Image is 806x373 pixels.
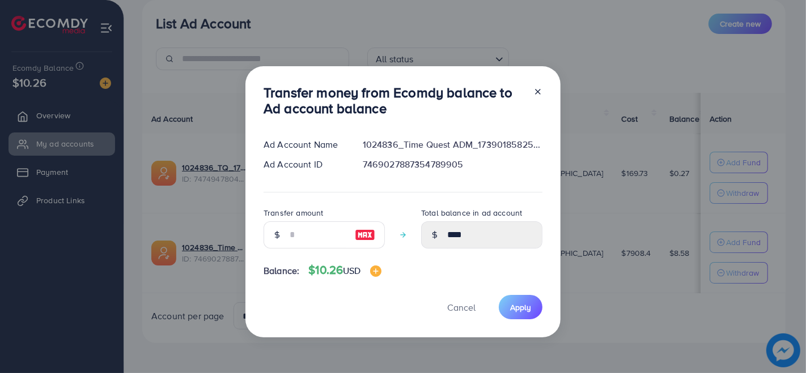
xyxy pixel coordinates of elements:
label: Transfer amount [264,207,323,218]
span: Apply [510,302,531,313]
h3: Transfer money from Ecomdy balance to Ad account balance [264,84,524,117]
span: Cancel [447,301,476,314]
h4: $10.26 [308,263,381,277]
div: 1024836_Time Quest ADM_1739018582569 [354,138,552,151]
span: USD [343,264,360,277]
div: Ad Account ID [254,158,354,171]
button: Cancel [433,295,490,319]
div: Ad Account Name [254,138,354,151]
span: Balance: [264,264,299,277]
img: image [370,265,381,277]
img: image [355,228,375,242]
label: Total balance in ad account [421,207,522,218]
button: Apply [499,295,542,319]
div: 7469027887354789905 [354,158,552,171]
